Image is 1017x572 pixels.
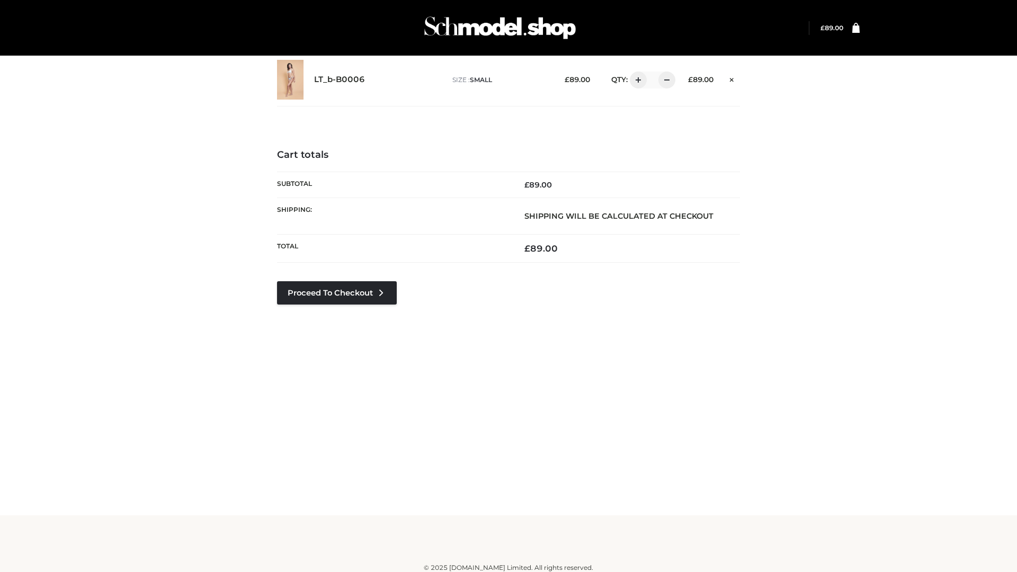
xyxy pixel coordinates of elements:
[277,198,508,234] th: Shipping:
[470,76,492,84] span: SMALL
[277,235,508,263] th: Total
[524,180,552,190] bdi: 89.00
[421,7,579,49] img: Schmodel Admin 964
[724,71,740,85] a: Remove this item
[314,75,365,85] a: LT_b-B0006
[601,71,672,88] div: QTY:
[452,75,548,85] p: size :
[277,281,397,305] a: Proceed to Checkout
[524,243,558,254] bdi: 89.00
[820,24,825,32] span: £
[277,60,304,100] img: LT_b-B0006 - SMALL
[524,180,529,190] span: £
[524,243,530,254] span: £
[820,24,843,32] a: £89.00
[565,75,569,84] span: £
[688,75,713,84] bdi: 89.00
[565,75,590,84] bdi: 89.00
[688,75,693,84] span: £
[524,211,713,221] strong: Shipping will be calculated at checkout
[820,24,843,32] bdi: 89.00
[277,149,740,161] h4: Cart totals
[277,172,508,198] th: Subtotal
